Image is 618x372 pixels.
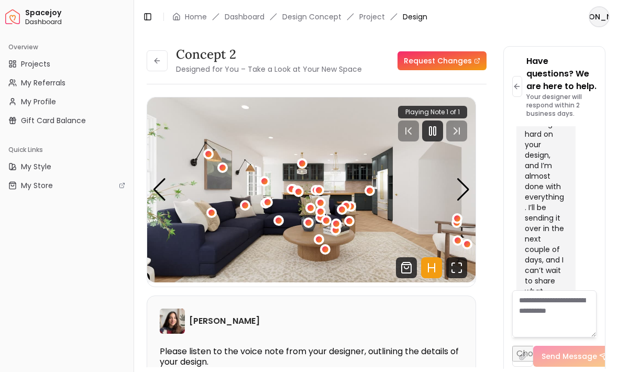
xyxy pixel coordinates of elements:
span: Spacejoy [25,8,129,18]
span: [PERSON_NAME] [590,7,609,26]
a: Home [185,12,207,22]
div: Carousel [147,97,476,282]
a: My Profile [4,93,129,110]
a: Project [359,12,385,22]
svg: Shop Products from this design [396,257,417,278]
img: Spacejoy Logo [5,9,20,24]
a: My Referrals [4,74,129,91]
div: Next slide [456,178,470,201]
span: Dashboard [25,18,129,26]
span: My Style [21,161,51,172]
svg: Hotspots Toggle [421,257,442,278]
img: Design Render 1 [147,97,476,282]
div: Previous slide [152,178,167,201]
h6: [PERSON_NAME] [189,315,260,327]
a: My Style [4,158,129,175]
p: Have questions? We are here to help. [526,55,597,93]
span: Projects [21,59,50,69]
p: Your designer will respond within 2 business days. [526,93,597,118]
div: Overview [4,39,129,56]
span: Design [403,12,427,22]
span: My Store [21,180,53,191]
small: Designed for You – Take a Look at Your New Space [176,64,362,74]
div: 1 / 8 [147,97,476,282]
svg: Fullscreen [446,257,467,278]
div: Playing Note 1 of 1 [398,106,467,118]
nav: breadcrumb [172,12,427,22]
a: Dashboard [225,12,264,22]
a: Gift Card Balance [4,112,129,129]
a: My Store [4,177,129,194]
span: Gift Card Balance [21,115,86,126]
img: Maria Castillero [160,309,185,334]
a: Projects [4,56,129,72]
p: Please listen to the voice note from your designer, outlining the details of your design. [160,346,463,367]
a: Spacejoy [5,9,20,24]
li: Design Concept [282,12,341,22]
span: My Referrals [21,78,65,88]
a: Request Changes [398,51,487,70]
h3: Concept 2 [176,46,362,63]
button: [PERSON_NAME] [589,6,610,27]
span: My Profile [21,96,56,107]
svg: Pause [426,125,439,137]
div: Quick Links [4,141,129,158]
